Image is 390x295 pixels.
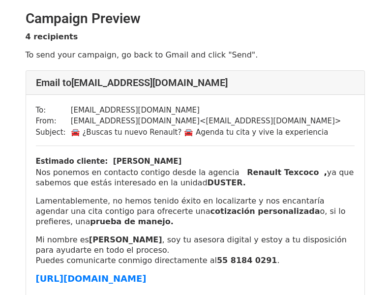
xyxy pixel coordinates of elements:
[26,32,78,41] strong: 4 recipients
[36,274,147,284] a: [URL][DOMAIN_NAME]
[208,178,246,187] b: DUSTER.
[89,235,162,244] strong: [PERSON_NAME]
[36,235,355,265] p: Mi nombre es , soy tu asesora digital y estoy a tu disposición para ayudarte en todo el proceso. ...
[210,206,320,216] b: cotización personalizada
[36,273,147,284] font: [URL][DOMAIN_NAME]
[36,157,182,166] b: Estimado cliente: [PERSON_NAME]
[36,116,71,127] td: From:
[36,167,355,188] p: Nos ponemos en contacto contigo desde la agencia ya que sabemos que estás interesado en la unidad
[71,127,341,138] td: 🚘 ¿Buscas tu nuevo Renault? 🚘 Agenda tu cita y vive la experiencia
[324,168,327,177] b: ,
[36,196,355,227] p: Lamentablemente, no hemos tenido éxito en localizarte y nos encantaría agendar una cita contigo p...
[90,217,174,226] b: prueba de manejo.
[36,105,71,116] td: To:
[247,168,319,177] b: Renault Texcoco
[217,256,277,265] strong: 55 8184 0291
[36,77,355,88] h4: Email to [EMAIL_ADDRESS][DOMAIN_NAME]
[71,105,341,116] td: [EMAIL_ADDRESS][DOMAIN_NAME]
[36,127,71,138] td: Subject:
[26,10,365,27] h2: Campaign Preview
[26,50,365,60] p: To send your campaign, go back to Gmail and click "Send".
[71,116,341,127] td: [EMAIL_ADDRESS][DOMAIN_NAME] < [EMAIL_ADDRESS][DOMAIN_NAME] >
